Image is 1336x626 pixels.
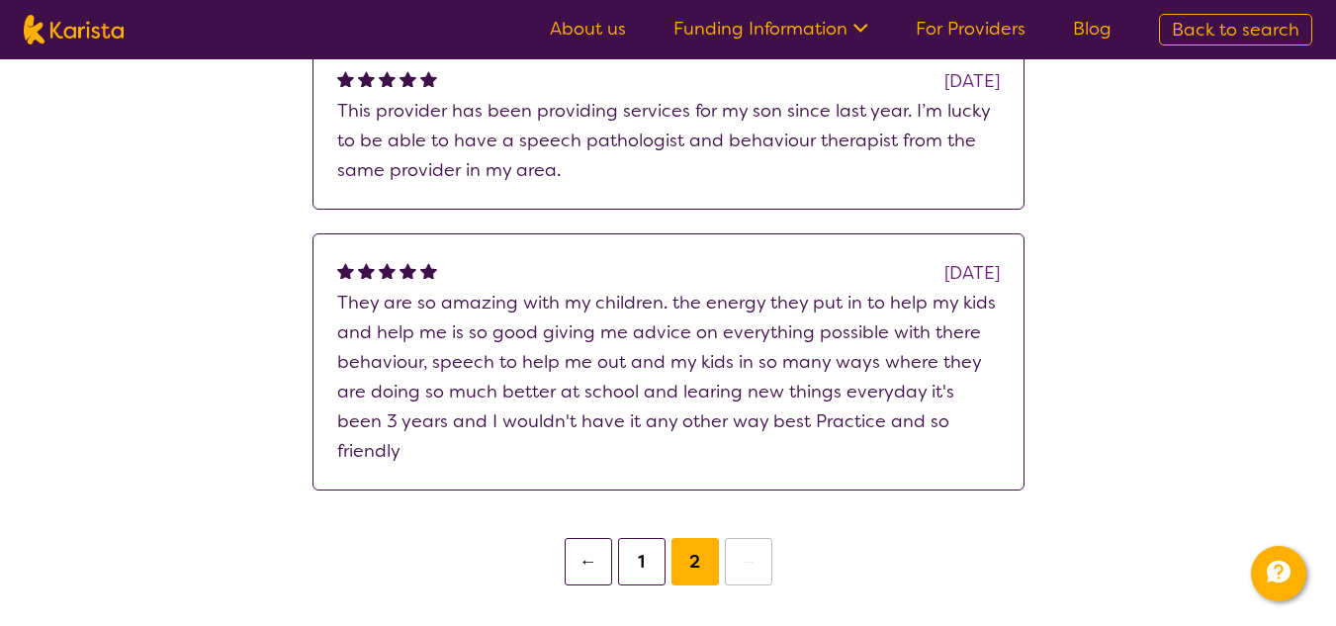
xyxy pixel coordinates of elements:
button: 1 [618,538,666,585]
img: fullstar [358,262,375,279]
img: fullstar [400,70,416,87]
img: fullstar [420,70,437,87]
a: Funding Information [673,17,868,41]
div: [DATE] [944,258,1000,288]
img: fullstar [337,70,354,87]
img: fullstar [400,262,416,279]
p: They are so amazing with my children. the energy they put in to help my kids and help me is so go... [337,288,1000,466]
img: fullstar [379,262,396,279]
div: [DATE] [944,66,1000,96]
p: This provider has been providing services for my son since last year. I’m lucky to be able to hav... [337,96,1000,185]
a: Back to search [1159,14,1312,45]
a: For Providers [916,17,1025,41]
img: fullstar [358,70,375,87]
img: fullstar [337,262,354,279]
a: Blog [1073,17,1112,41]
img: fullstar [379,70,396,87]
button: 2 [671,538,719,585]
button: Channel Menu [1251,546,1306,601]
button: → [725,538,772,585]
a: About us [550,17,626,41]
button: ← [565,538,612,585]
img: fullstar [420,262,437,279]
img: Karista logo [24,15,124,45]
span: Back to search [1172,18,1299,42]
